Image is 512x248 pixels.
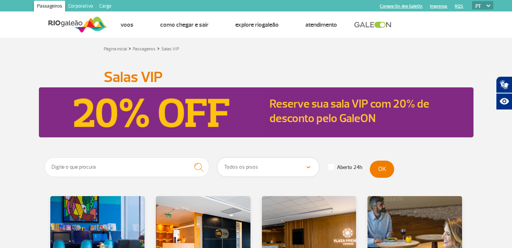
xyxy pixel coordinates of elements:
input: Digite o que procura [45,157,210,177]
a: Reserve sua sala VIP com 20% de desconto pelo GaleON [270,97,429,126]
a: Salas VIP [161,46,179,52]
a: Imprensa [430,4,447,9]
a: Página inicial [104,46,127,52]
a: Como chegar e sair [160,21,209,29]
label: Aberto 24h [328,164,362,171]
div: Plugin de acessibilidade da Hand Talk. [496,76,512,110]
a: Passageiros [34,1,65,13]
a: Corporativo [65,1,96,13]
a: Voos [120,21,133,29]
img: Reserve sua sala VIP com 20% de desconto pelo GaleON [39,87,265,137]
button: OK [370,161,394,178]
a: Explore RIOgaleão [235,21,279,29]
a: RQS [455,4,463,9]
a: Passageiros [133,46,156,52]
button: Abrir tradutor de língua de sinais. [496,76,512,93]
a: Atendimento [305,21,337,29]
a: > [157,44,160,53]
a: Cargo [96,1,114,13]
a: > [128,44,131,53]
button: Abrir recursos assistivos. [496,93,512,110]
h1: Salas VIP [104,71,409,84]
a: Compra On-line GaleOn [380,4,422,9]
